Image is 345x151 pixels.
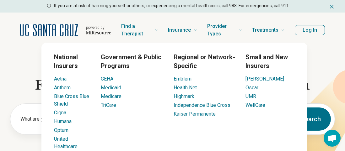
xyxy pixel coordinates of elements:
a: Anthem [54,85,71,91]
a: Medicaid [101,85,121,91]
a: Kaiser Permanente [174,111,216,117]
div: Insurance [4,43,345,147]
span: Provider Types [207,22,236,38]
a: Independence Blue Cross [174,102,230,108]
a: [PERSON_NAME] [245,76,284,82]
a: Insurance [168,18,197,43]
h3: Small and New Insurers [245,53,295,70]
a: Aetna [54,76,67,82]
h3: Regional or Network-Specific [174,53,235,70]
a: Humana [54,118,72,124]
a: Medicare [101,93,121,99]
a: Highmark [174,93,194,99]
p: If you are at risk of harming yourself or others, or experiencing a mental health crisis, call 98... [54,3,290,9]
a: Find a Therapist [121,18,158,43]
a: TriCare [101,102,116,108]
span: Treatments [252,26,278,34]
a: United Healthcare [54,136,78,149]
button: Log In [295,25,325,35]
a: Home page [20,20,111,40]
a: Health Net [174,85,197,91]
a: GEHA [101,76,113,82]
button: Dismiss [329,3,335,10]
a: Oscar [245,85,258,91]
a: Blue Cross Blue Shield [54,93,89,107]
a: Emblem [174,76,191,82]
a: Cigna [54,110,66,116]
h3: National Insurers [54,53,91,70]
span: Find a Therapist [121,22,152,38]
a: Optum [54,127,68,133]
a: Provider Types [207,18,242,43]
a: WellCare [245,102,265,108]
a: Treatments [252,18,285,43]
p: powered by [86,25,111,30]
a: UMR [245,93,256,99]
span: Insurance [168,26,191,34]
h3: Government & Public Programs [101,53,164,70]
div: Open chat [324,130,341,147]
